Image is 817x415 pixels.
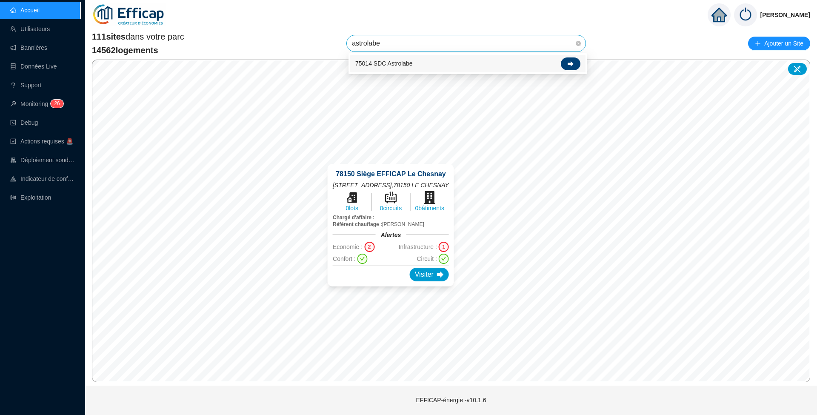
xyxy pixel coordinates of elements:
div: Visiter [410,268,449,281]
span: dans votre parc [92,31,184,43]
a: databaseDonnées Live [10,63,57,70]
a: homeAccueil [10,7,40,14]
span: Confort : [333,255,356,263]
a: slidersExploitation [10,194,51,201]
span: check-circle [439,254,449,264]
a: notificationBannières [10,44,47,51]
span: [STREET_ADDRESS] , 78150 LE CHESNAY [333,181,449,189]
span: 14562 logements [92,44,184,56]
span: Ajouter un Site [764,37,803,49]
span: Référent chauffage : [333,221,382,227]
div: 1 [439,242,449,252]
span: [PERSON_NAME] [760,1,810,29]
span: 2 [54,100,57,106]
span: [PERSON_NAME] [333,221,449,228]
canvas: Map [92,60,810,382]
span: Infrastructure : [399,243,437,251]
span: Actions requises 🚨 [20,138,73,145]
span: home [711,7,727,23]
span: Circuit : [417,255,437,263]
span: 0 lots [346,204,358,212]
span: 0 bâtiments [414,204,446,212]
span: close-circle [576,41,581,46]
a: questionSupport [10,82,41,89]
div: 2 [364,242,374,252]
span: Economie : [333,243,363,251]
span: plus [755,40,761,46]
a: heat-mapIndicateur de confort [10,175,75,182]
a: teamUtilisateurs [10,26,50,32]
img: power [734,3,757,26]
span: 0 circuits [380,204,402,212]
a: codeDebug [10,119,38,126]
span: 78150 Siège EFFICAP Le Chesnay [336,169,446,179]
button: Ajouter un Site [748,37,810,50]
span: 6 [57,100,60,106]
sup: 26 [51,100,63,108]
span: Chargé d'affaire : [333,215,374,220]
span: check-circle [357,254,368,264]
div: Alertes [376,231,406,239]
span: check-square [10,138,16,144]
a: clusterDéploiement sondes [10,157,75,163]
div: 75014 SDC Astrolabe [350,55,586,72]
span: EFFICAP-énergie - v10.1.6 [416,397,486,404]
span: 111 sites [92,32,126,41]
span: 75014 SDC Astrolabe [355,59,413,68]
a: monitorMonitoring26 [10,100,61,107]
